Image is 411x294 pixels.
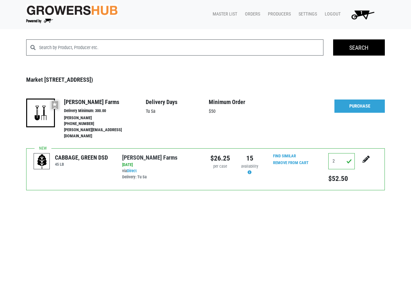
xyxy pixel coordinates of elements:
[334,100,385,113] a: Purchase
[209,99,272,106] h4: Minimum Order
[26,19,53,23] img: Powered by Big Wheelbarrow
[39,39,323,56] input: Search by Product, Producer etc.
[64,115,146,121] li: [PERSON_NAME]
[55,153,108,162] div: CABBAGE, GREEN DSD
[209,108,272,115] p: $50
[328,174,355,183] h5: $52.50
[55,162,108,167] h6: 45 LB
[240,153,259,163] div: 15
[241,164,258,169] span: availability
[328,153,355,169] input: Qty
[26,99,55,127] img: 16-a7ead4628f8e1841ef7647162d388ade.png
[348,8,377,21] img: Cart
[146,99,209,106] h4: Delivery Days
[263,8,293,20] a: Producers
[207,8,240,20] a: Master List
[26,4,118,16] img: original-fc7597fdc6adbb9d0e2ae620e786d1a2.jpg
[64,121,146,127] li: [PHONE_NUMBER]
[240,8,263,20] a: Orders
[269,159,312,167] input: Remove From Cart
[333,39,385,56] input: Search
[146,108,209,115] p: Tu Sa
[320,8,343,20] a: Logout
[293,8,320,20] a: Settings
[64,127,146,139] li: [PERSON_NAME][EMAIL_ADDRESS][DOMAIN_NAME]
[122,168,201,180] div: via
[210,163,230,170] div: per case
[360,10,363,16] span: 1
[273,153,296,158] a: Find Similar
[210,153,230,163] div: $26.25
[343,8,380,21] a: 1
[26,76,385,83] h3: Market [STREET_ADDRESS])
[64,99,146,106] h4: [PERSON_NAME] Farms
[127,168,137,173] a: Direct
[34,153,50,170] img: placeholder-variety-43d6402dacf2d531de610a020419775a.svg
[64,108,146,114] li: Delivery Minimum: 300.00
[122,174,201,180] div: Delivery: Tu Sa
[122,154,177,161] a: [PERSON_NAME] Farms
[122,162,201,168] div: [DATE]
